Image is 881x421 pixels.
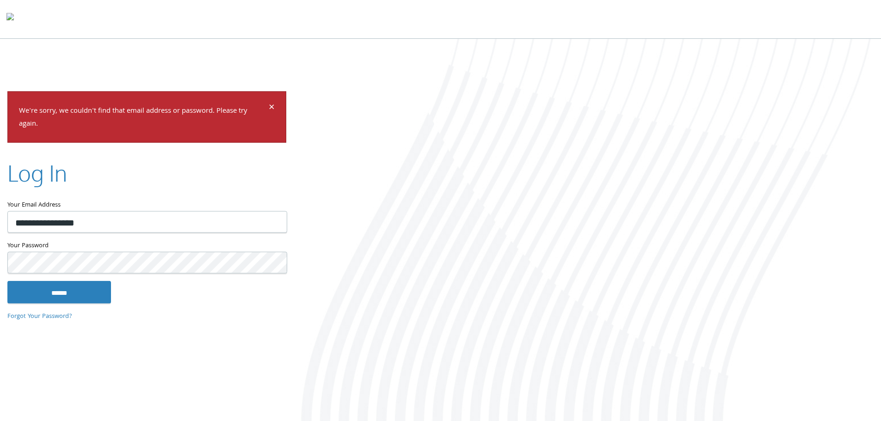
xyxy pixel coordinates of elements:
[6,10,14,28] img: todyl-logo-dark.svg
[269,99,275,117] span: ×
[19,104,267,131] p: We're sorry, we couldn't find that email address or password. Please try again.
[7,158,67,189] h2: Log In
[7,311,72,321] a: Forgot Your Password?
[269,103,275,114] button: Dismiss alert
[7,240,286,252] label: Your Password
